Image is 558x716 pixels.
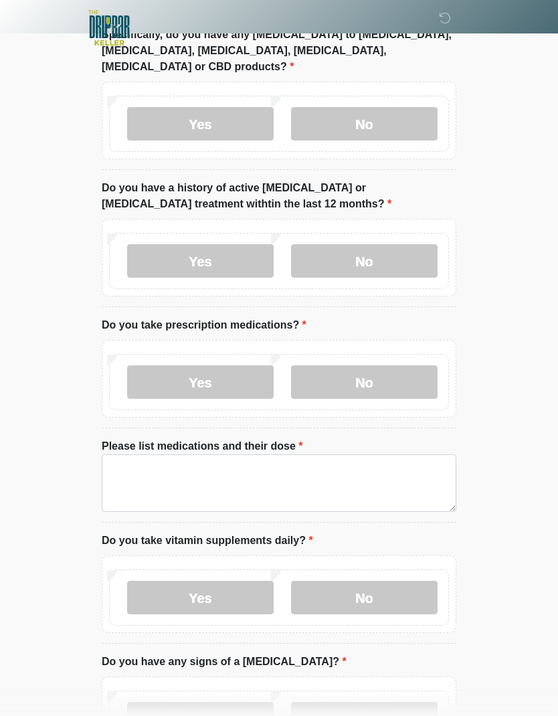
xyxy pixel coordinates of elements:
[102,533,313,549] label: Do you take vitamin supplements daily?
[127,244,274,278] label: Yes
[127,107,274,141] label: Yes
[127,581,274,614] label: Yes
[291,244,438,278] label: No
[127,365,274,399] label: Yes
[102,438,303,454] label: Please list medications and their dose
[102,180,456,212] label: Do you have a history of active [MEDICAL_DATA] or [MEDICAL_DATA] treatment withtin the last 12 mo...
[88,10,130,46] img: The DRIPBaR - Keller Logo
[102,317,306,333] label: Do you take prescription medications?
[102,654,347,670] label: Do you have any signs of a [MEDICAL_DATA]?
[291,107,438,141] label: No
[291,581,438,614] label: No
[291,365,438,399] label: No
